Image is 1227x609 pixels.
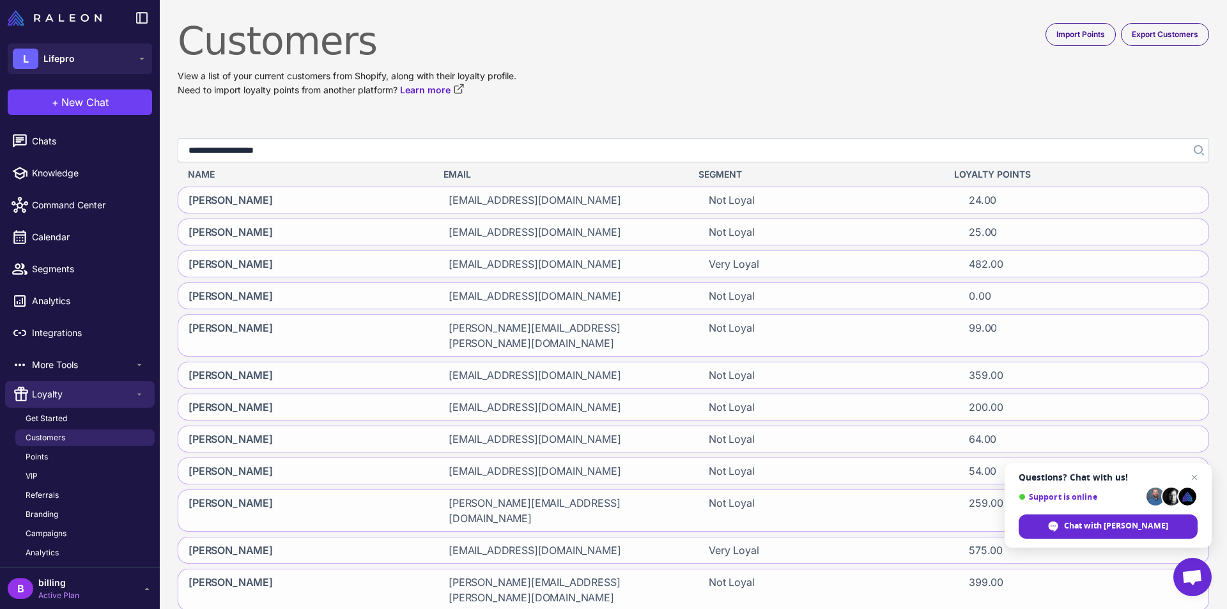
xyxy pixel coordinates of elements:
[189,495,273,526] span: [PERSON_NAME]
[709,224,755,240] span: Not Loyal
[969,192,996,208] span: 24.00
[189,463,273,479] span: [PERSON_NAME]
[26,413,67,424] span: Get Started
[26,432,65,443] span: Customers
[32,134,144,148] span: Chats
[449,574,678,605] span: [PERSON_NAME][EMAIL_ADDRESS][PERSON_NAME][DOMAIN_NAME]
[178,394,1209,420] div: [PERSON_NAME][EMAIL_ADDRESS][DOMAIN_NAME]Not Loyal200.00
[1019,514,1198,539] span: Chat with [PERSON_NAME]
[178,219,1209,245] div: [PERSON_NAME][EMAIL_ADDRESS][DOMAIN_NAME]Not Loyal25.00
[26,490,59,501] span: Referrals
[969,543,1003,558] span: 575.00
[969,463,996,479] span: 54.00
[969,224,997,240] span: 25.00
[178,282,1209,309] div: [PERSON_NAME][EMAIL_ADDRESS][DOMAIN_NAME]Not Loyal0.00
[178,490,1209,532] div: [PERSON_NAME][PERSON_NAME][EMAIL_ADDRESS][DOMAIN_NAME]Not Loyal259.00
[709,463,755,479] span: Not Loyal
[954,167,1031,181] span: Loyalty Points
[26,547,59,559] span: Analytics
[698,167,742,181] span: Segment
[178,362,1209,389] div: [PERSON_NAME][EMAIL_ADDRESS][DOMAIN_NAME]Not Loyal359.00
[52,95,59,110] span: +
[32,166,144,180] span: Knowledge
[449,495,678,526] span: [PERSON_NAME][EMAIL_ADDRESS][DOMAIN_NAME]
[5,160,155,187] a: Knowledge
[449,192,621,208] span: [EMAIL_ADDRESS][DOMAIN_NAME]
[709,431,755,447] span: Not Loyal
[1173,558,1212,596] a: Open chat
[15,468,155,484] a: VIP
[449,320,678,351] span: [PERSON_NAME][EMAIL_ADDRESS][PERSON_NAME][DOMAIN_NAME]
[189,320,273,351] span: [PERSON_NAME]
[449,431,621,447] span: [EMAIL_ADDRESS][DOMAIN_NAME]
[26,451,48,463] span: Points
[178,83,1209,97] p: Need to import loyalty points from another platform?
[5,320,155,346] a: Integrations
[969,431,996,447] span: 64.00
[189,256,273,272] span: [PERSON_NAME]
[178,69,1209,83] p: View a list of your current customers from Shopify, along with their loyalty profile.
[709,367,755,383] span: Not Loyal
[969,399,1003,415] span: 200.00
[189,574,273,605] span: [PERSON_NAME]
[449,463,621,479] span: [EMAIL_ADDRESS][DOMAIN_NAME]
[8,43,152,74] button: LLifepro
[5,224,155,251] a: Calendar
[1064,520,1168,532] span: Chat with [PERSON_NAME]
[188,167,215,181] span: Name
[969,288,991,304] span: 0.00
[709,399,755,415] span: Not Loyal
[189,288,273,304] span: [PERSON_NAME]
[709,288,755,304] span: Not Loyal
[178,251,1209,277] div: [PERSON_NAME][EMAIL_ADDRESS][DOMAIN_NAME]Very Loyal482.00
[5,192,155,219] a: Command Center
[189,431,273,447] span: [PERSON_NAME]
[969,495,1003,526] span: 259.00
[15,544,155,561] a: Analytics
[1186,138,1209,162] button: Search
[38,576,79,590] span: billing
[43,52,75,66] span: Lifepro
[26,470,38,482] span: VIP
[178,314,1209,357] div: [PERSON_NAME][PERSON_NAME][EMAIL_ADDRESS][PERSON_NAME][DOMAIN_NAME]Not Loyal99.00
[969,320,997,351] span: 99.00
[709,192,755,208] span: Not Loyal
[15,487,155,504] a: Referrals
[8,578,33,599] div: B
[969,574,1003,605] span: 399.00
[178,458,1209,484] div: [PERSON_NAME][EMAIL_ADDRESS][DOMAIN_NAME]Not Loyal54.00
[1056,29,1105,40] span: Import Points
[15,429,155,446] a: Customers
[1019,492,1142,502] span: Support is online
[8,89,152,115] button: +New Chat
[32,326,144,340] span: Integrations
[444,167,471,181] span: Email
[15,506,155,523] a: Branding
[189,399,273,415] span: [PERSON_NAME]
[189,224,273,240] span: [PERSON_NAME]
[26,528,66,539] span: Campaigns
[1132,29,1198,40] span: Export Customers
[32,387,134,401] span: Loyalty
[61,95,109,110] span: New Chat
[26,509,58,520] span: Branding
[32,230,144,244] span: Calendar
[13,49,38,69] div: L
[969,367,1003,383] span: 359.00
[709,495,755,526] span: Not Loyal
[709,543,759,558] span: Very Loyal
[15,410,155,427] a: Get Started
[178,426,1209,452] div: [PERSON_NAME][EMAIL_ADDRESS][DOMAIN_NAME]Not Loyal64.00
[189,367,273,383] span: [PERSON_NAME]
[15,564,155,580] a: Communication
[178,537,1209,564] div: [PERSON_NAME][EMAIL_ADDRESS][DOMAIN_NAME]Very Loyal575.00
[38,590,79,601] span: Active Plan
[32,262,144,276] span: Segments
[5,128,155,155] a: Chats
[709,320,755,351] span: Not Loyal
[449,399,621,415] span: [EMAIL_ADDRESS][DOMAIN_NAME]
[449,288,621,304] span: [EMAIL_ADDRESS][DOMAIN_NAME]
[449,224,621,240] span: [EMAIL_ADDRESS][DOMAIN_NAME]
[449,367,621,383] span: [EMAIL_ADDRESS][DOMAIN_NAME]
[32,358,134,372] span: More Tools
